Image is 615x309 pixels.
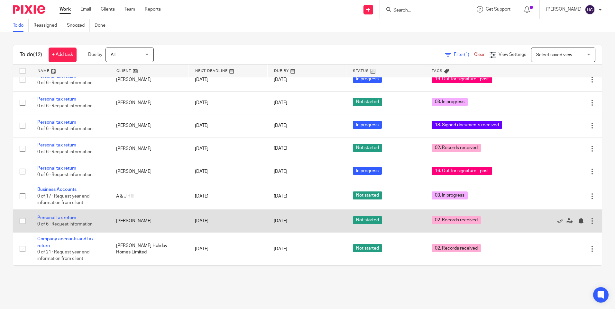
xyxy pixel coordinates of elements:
span: In progress [353,121,382,129]
td: [PERSON_NAME] Holiday Homes Limited [110,233,188,265]
a: Done [95,19,110,32]
span: 0 of 21 · Request year end information from client [37,250,89,261]
a: Work [60,6,71,13]
span: 0 of 6 · Request information [37,172,93,177]
span: (1) [464,52,469,57]
span: [DATE] [274,169,287,174]
td: [PERSON_NAME] [110,137,188,160]
td: [DATE] [188,91,267,114]
span: Tags [432,69,443,73]
span: 02. Records received [432,244,481,252]
span: Select saved view [536,53,572,57]
input: Search [393,8,451,13]
span: 0 of 6 · Request information [37,222,93,226]
span: Not started [353,191,382,199]
span: 16. Out for signature - post [432,75,492,83]
span: 02. Records received [432,144,481,152]
span: 0 of 6 · Request information [37,150,93,154]
a: Company accounts and tax return [37,237,94,248]
span: 03. In progress [432,191,468,199]
span: Not started [353,216,382,224]
a: Personal tax return [37,166,76,171]
a: Reassigned [33,19,62,32]
span: 03. In progress [432,98,468,106]
span: In progress [353,75,382,83]
a: Team [124,6,135,13]
a: Clients [101,6,115,13]
span: All [111,53,115,57]
td: [PERSON_NAME] [110,160,188,183]
span: [DATE] [274,194,287,199]
span: [DATE] [274,101,287,105]
p: Due by [88,51,102,58]
a: Personal tax return [37,120,76,125]
span: 0 of 6 · Request information [37,104,93,108]
span: Get Support [486,7,510,12]
td: [PERSON_NAME] [110,91,188,114]
span: In progress [353,167,382,175]
a: Mark as done [557,218,566,224]
span: [DATE] [274,146,287,151]
a: To do [13,19,29,32]
span: 16. Out for signature - post [432,167,492,175]
a: Clear [474,52,485,57]
span: Not started [353,144,382,152]
span: 0 of 6 · Request information [37,81,93,85]
a: Email [80,6,91,13]
img: svg%3E [585,4,595,15]
span: Filter [454,52,474,57]
td: [PERSON_NAME] [110,209,188,232]
td: [DATE] [188,114,267,137]
td: [DATE] [188,137,267,160]
span: 0 of 6 · Request information [37,127,93,131]
td: [DATE] [188,183,267,209]
td: A & J Hill [110,183,188,209]
span: 0 of 17 · Request year end information from client [37,194,89,205]
span: [DATE] [274,123,287,128]
a: Snoozed [67,19,90,32]
a: Reports [145,6,161,13]
a: Personal tax return [37,97,76,102]
td: [DATE] [188,68,267,91]
span: [DATE] [274,247,287,251]
img: Pixie [13,5,45,14]
h1: To do [20,51,42,58]
span: View Settings [499,52,526,57]
td: [DATE] [188,233,267,265]
a: Personal tax return [37,143,76,147]
span: [DATE] [274,219,287,223]
td: [DATE] [188,209,267,232]
td: [PERSON_NAME] [110,68,188,91]
span: 02. Records received [432,216,481,224]
span: 18. Signed documents received [432,121,502,129]
td: [DATE] [188,160,267,183]
a: Business Accounts [37,187,77,192]
a: + Add task [49,48,77,62]
td: [PERSON_NAME] [110,114,188,137]
span: Not started [353,244,382,252]
span: Not started [353,98,382,106]
span: [DATE] [274,77,287,82]
span: (12) [33,52,42,57]
a: Personal tax return [37,216,76,220]
p: [PERSON_NAME] [546,6,582,13]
